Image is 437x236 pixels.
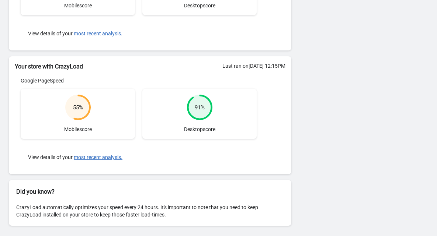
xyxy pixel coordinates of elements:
[21,22,257,45] div: View details of your
[195,104,205,111] div: 91 %
[15,62,285,71] h2: Your store with CrazyLoad
[74,154,122,160] button: most recent analysis.
[73,104,83,111] div: 55 %
[21,89,135,139] div: Mobile score
[21,146,257,168] div: View details of your
[9,196,291,226] div: CrazyLoad automatically optimizes your speed every 24 hours. It's important to note that you need...
[16,187,284,196] h2: Did you know?
[222,62,285,70] div: Last ran on [DATE] 12:15PM
[142,89,257,139] div: Desktop score
[74,31,122,36] button: most recent analysis.
[21,77,257,84] div: Google PageSpeed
